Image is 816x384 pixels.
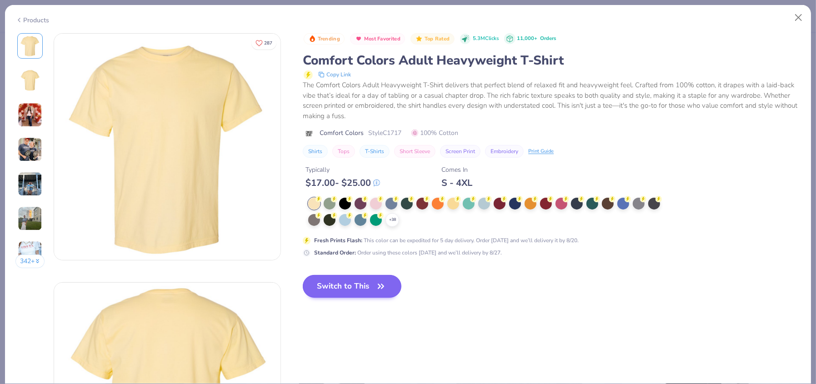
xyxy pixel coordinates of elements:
[18,172,42,196] img: User generated content
[18,241,42,265] img: User generated content
[368,128,401,138] span: Style C1717
[18,206,42,231] img: User generated content
[441,165,472,175] div: Comes In
[541,35,556,42] span: Orders
[19,70,41,91] img: Back
[320,128,364,138] span: Comfort Colors
[360,145,390,158] button: T-Shirts
[251,36,276,50] button: Like
[303,145,328,158] button: Shirts
[425,36,450,41] span: Top Rated
[314,249,356,256] strong: Standard Order :
[364,36,400,41] span: Most Favorited
[441,177,472,189] div: S - 4XL
[350,33,405,45] button: Badge Button
[332,145,355,158] button: Tops
[18,103,42,127] img: User generated content
[318,36,340,41] span: Trending
[314,237,362,244] strong: Fresh Prints Flash :
[309,35,316,42] img: Trending sort
[304,33,345,45] button: Badge Button
[355,35,362,42] img: Most Favorited sort
[314,249,502,257] div: Order using these colors [DATE] and we’ll delivery by 8/27.
[315,69,354,80] button: copy to clipboard
[15,15,50,25] div: Products
[19,35,41,57] img: Front
[305,165,380,175] div: Typically
[303,130,315,137] img: brand logo
[303,52,801,69] div: Comfort Colors Adult Heavyweight T-Shirt
[389,217,396,223] span: + 38
[440,145,481,158] button: Screen Print
[15,254,45,268] button: 342+
[416,35,423,42] img: Top Rated sort
[264,41,272,45] span: 287
[18,137,42,162] img: User generated content
[54,34,280,260] img: Front
[528,148,554,155] div: Print Guide
[790,9,807,26] button: Close
[303,275,401,298] button: Switch to This
[485,145,524,158] button: Embroidery
[314,236,579,244] div: This color can be expedited for 5 day delivery. Order [DATE] and we’ll delivery it by 8/20.
[473,35,499,43] span: 5.3M Clicks
[411,33,454,45] button: Badge Button
[394,145,436,158] button: Short Sleeve
[411,128,458,138] span: 100% Cotton
[517,35,556,43] div: 11,000+
[303,80,801,121] div: The Comfort Colors Adult Heavyweight T-Shirt delivers that perfect blend of relaxed fit and heavy...
[305,177,380,189] div: $ 17.00 - $ 25.00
